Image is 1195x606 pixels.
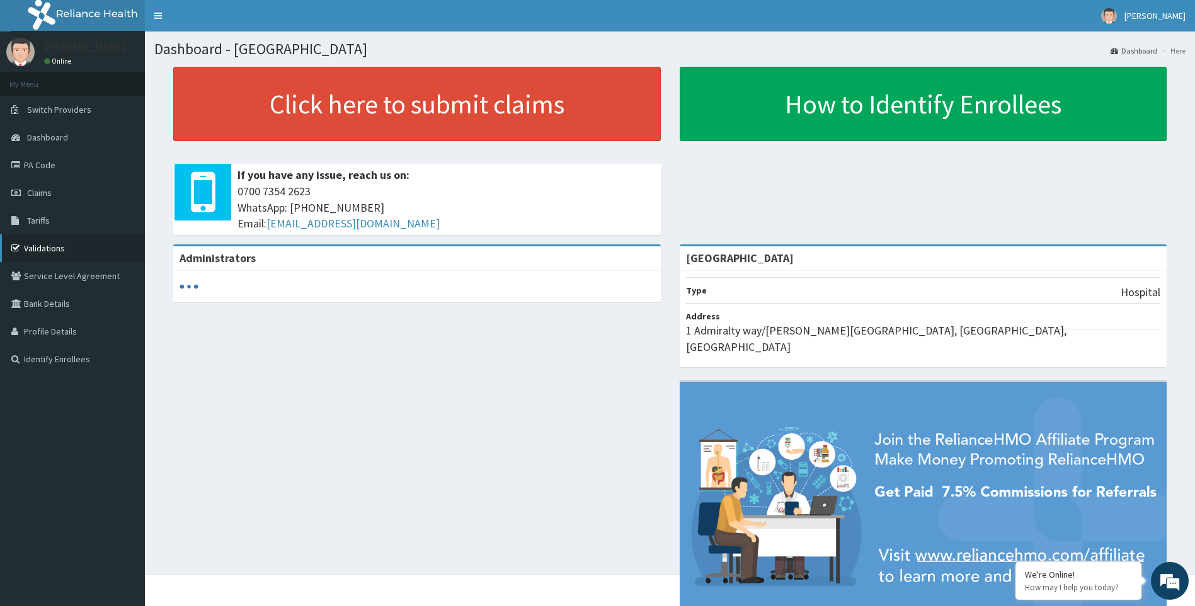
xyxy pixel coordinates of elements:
a: How to Identify Enrollees [680,67,1167,141]
span: [PERSON_NAME] [1124,10,1186,21]
a: Online [44,57,74,66]
span: Tariffs [27,215,50,226]
span: 0700 7354 2623 WhatsApp: [PHONE_NUMBER] Email: [237,183,655,232]
p: [PERSON_NAME] [44,41,127,52]
span: Switch Providers [27,104,91,115]
a: [EMAIL_ADDRESS][DOMAIN_NAME] [266,216,440,231]
p: Hospital [1121,284,1160,300]
b: Administrators [180,251,256,265]
div: We're Online! [1025,569,1132,580]
p: 1 Admiralty way/[PERSON_NAME][GEOGRAPHIC_DATA], [GEOGRAPHIC_DATA], [GEOGRAPHIC_DATA] [686,323,1161,355]
a: Click here to submit claims [173,67,661,141]
svg: audio-loading [180,277,198,296]
h1: Dashboard - [GEOGRAPHIC_DATA] [154,41,1186,57]
p: How may I help you today? [1025,582,1132,593]
img: User Image [6,38,35,66]
span: We're online! [73,159,174,286]
b: If you have any issue, reach us on: [237,168,409,182]
div: Minimize live chat window [207,6,237,37]
a: Dashboard [1111,45,1157,56]
b: Address [686,311,720,322]
strong: [GEOGRAPHIC_DATA] [686,251,794,265]
img: User Image [1101,8,1117,24]
img: d_794563401_company_1708531726252_794563401 [23,63,51,94]
div: Chat with us now [66,71,212,87]
textarea: Type your message and hit 'Enter' [6,344,240,388]
span: Claims [27,187,52,198]
span: Dashboard [27,132,68,143]
li: Here [1158,45,1186,56]
b: Type [686,285,707,296]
